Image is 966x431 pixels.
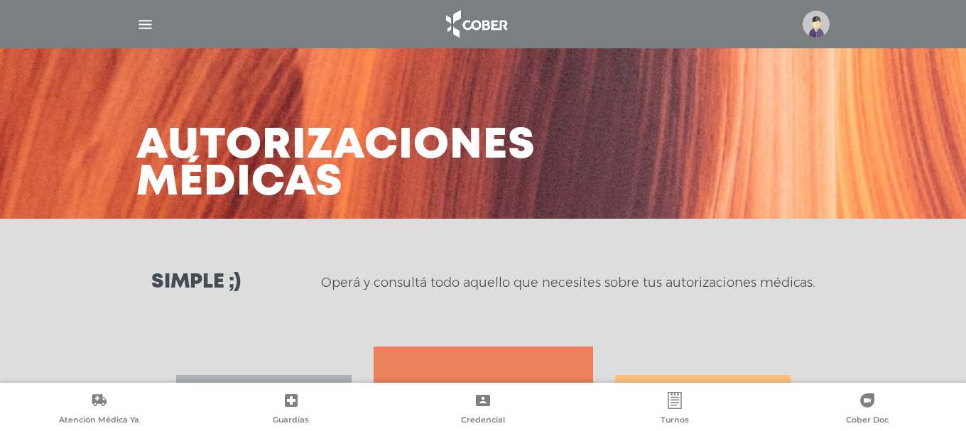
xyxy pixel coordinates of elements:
a: Turnos [579,392,771,428]
img: Cober_menu-lines-white.svg [136,16,154,33]
span: Guardias [273,415,309,427]
a: Guardias [195,392,386,428]
img: profile-placeholder.svg [803,11,830,38]
a: Atención Médica Ya [3,392,195,428]
a: Credencial [387,392,579,428]
span: Atención Médica Ya [59,415,139,427]
span: Turnos [661,415,689,427]
h3: Autorizaciones médicas [136,128,536,202]
img: logo_cober_home-white.png [438,7,513,41]
span: Credencial [461,415,505,427]
p: Operá y consultá todo aquello que necesites sobre tus autorizaciones médicas. [321,274,815,291]
a: Cober Doc [771,392,963,428]
span: Cober Doc [846,415,889,427]
h3: Simple ;) [151,273,241,293]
